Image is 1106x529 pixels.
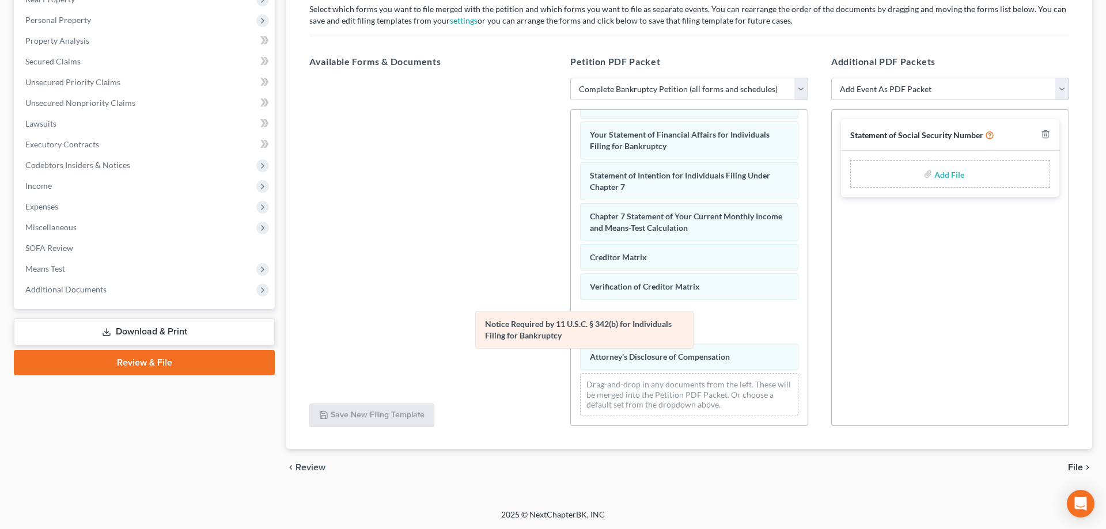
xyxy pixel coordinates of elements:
span: Unsecured Nonpriority Claims [25,98,135,108]
span: Additional Documents [25,284,107,294]
span: Review [296,463,325,472]
a: Unsecured Priority Claims [16,72,275,93]
span: Your Statement of Financial Affairs for Individuals Filing for Bankruptcy [590,130,770,151]
span: Personal Property [25,15,91,25]
button: chevron_left Review [286,463,337,472]
a: Executory Contracts [16,134,275,155]
span: Attorney's Disclosure of Compensation [590,352,730,361]
button: Save New Filing Template [309,404,434,428]
span: Notice Required by 11 U.S.C. § 342(b) for Individuals Filing for Bankruptcy [485,319,672,340]
div: Open Intercom Messenger [1067,490,1094,517]
span: Statement of Intention for Individuals Filing Under Chapter 7 [590,170,770,192]
span: Creditor Matrix [590,252,647,262]
p: Select which forms you want to file merged with the petition and which forms you want to file as ... [309,3,1069,26]
span: Income [25,181,52,191]
span: Chapter 7 Statement of Your Current Monthly Income and Means-Test Calculation [590,211,782,233]
a: SOFA Review [16,238,275,258]
span: Means Test [25,264,65,273]
h5: Available Forms & Documents [309,55,547,68]
h5: Additional PDF Packets [831,55,1069,68]
span: Lawsuits [25,119,56,128]
a: Lawsuits [16,113,275,134]
a: Property Analysis [16,31,275,51]
span: Expenses [25,201,58,211]
a: Secured Claims [16,51,275,72]
span: Petition PDF Packet [570,56,660,67]
span: Verification of Creditor Matrix [590,281,700,291]
a: settings [450,16,478,25]
span: Statement of Social Security Number [850,130,983,140]
span: SOFA Review [25,243,73,253]
span: Property Analysis [25,36,89,45]
span: Unsecured Priority Claims [25,77,120,87]
span: Miscellaneous [25,222,77,232]
span: Executory Contracts [25,139,99,149]
span: Codebtors Insiders & Notices [25,160,130,170]
span: Secured Claims [25,56,81,66]
i: chevron_right [1083,463,1092,472]
span: File [1068,463,1083,472]
div: Drag-and-drop in any documents from the left. These will be merged into the Petition PDF Packet. ... [580,373,798,416]
a: Unsecured Nonpriority Claims [16,93,275,113]
a: Review & File [14,350,275,375]
i: chevron_left [286,463,296,472]
a: Download & Print [14,318,275,345]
